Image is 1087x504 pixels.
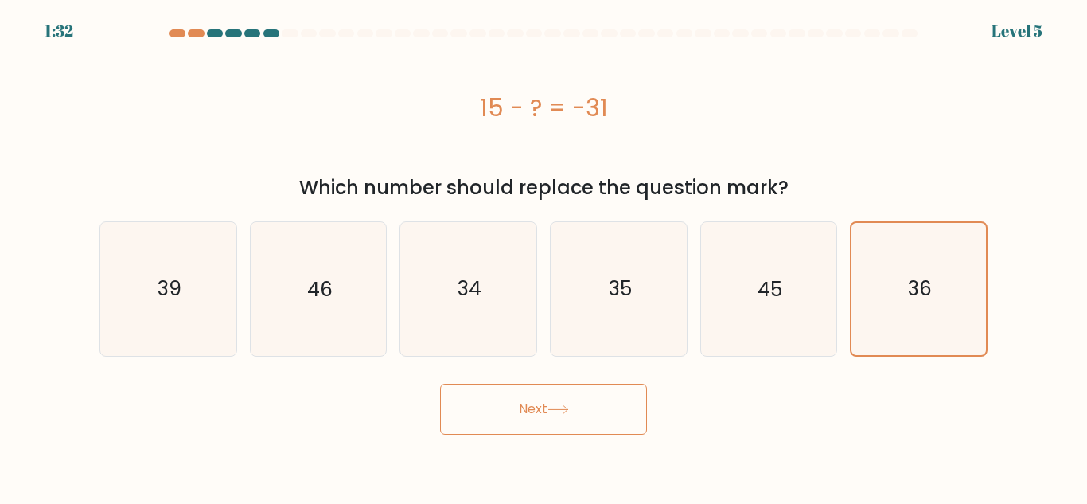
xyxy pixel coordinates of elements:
text: 46 [307,275,333,303]
text: 45 [758,275,782,303]
text: 36 [908,275,932,303]
text: 39 [158,275,181,303]
div: 1:32 [45,19,73,43]
div: Level 5 [992,19,1042,43]
div: 15 - ? = -31 [99,90,988,126]
button: Next [440,384,647,435]
text: 34 [458,275,481,303]
div: Which number should replace the question mark? [109,174,978,202]
text: 35 [608,275,631,303]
